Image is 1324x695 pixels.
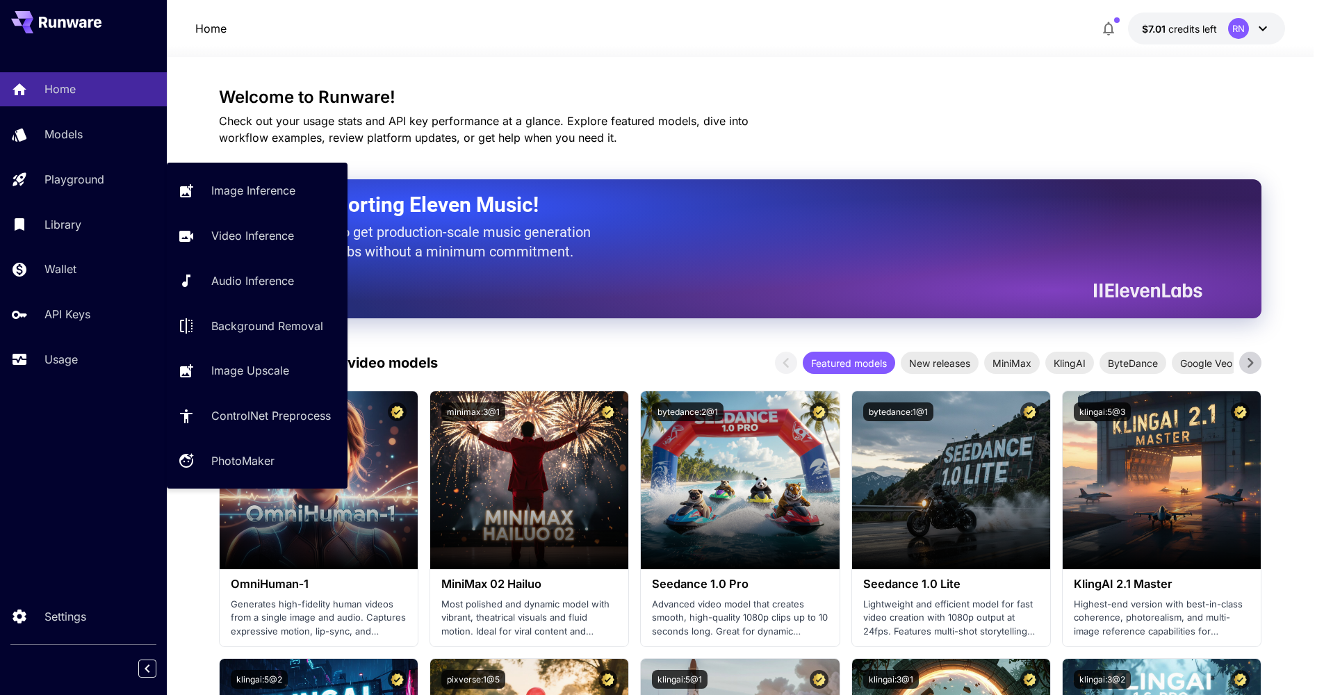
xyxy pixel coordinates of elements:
[441,402,505,421] button: minimax:3@1
[44,216,81,233] p: Library
[219,114,749,145] span: Check out your usage stats and API key performance at a glance. Explore featured models, dive int...
[1045,356,1094,370] span: KlingAI
[1020,402,1039,421] button: Certified Model – Vetted for best performance and includes a commercial license.
[44,81,76,97] p: Home
[863,670,919,689] button: klingai:3@1
[441,598,617,639] p: Most polished and dynamic model with vibrant, theatrical visuals and fluid motion. Ideal for vira...
[863,402,933,421] button: bytedance:1@1
[44,261,76,277] p: Wallet
[810,670,828,689] button: Certified Model – Vetted for best performance and includes a commercial license.
[1228,18,1249,39] div: RN
[652,598,828,639] p: Advanced video model that creates smooth, high-quality 1080p clips up to 10 seconds long. Great f...
[254,192,1192,218] h2: Now Supporting Eleven Music!
[984,356,1040,370] span: MiniMax
[211,318,323,334] p: Background Removal
[167,399,348,433] a: ControlNet Preprocess
[652,578,828,591] h3: Seedance 1.0 Pro
[211,227,294,244] p: Video Inference
[852,391,1050,569] img: alt
[149,656,167,681] div: Collapse sidebar
[167,444,348,478] a: PhotoMaker
[231,598,407,639] p: Generates high-fidelity human videos from a single image and audio. Captures expressive motion, l...
[1100,356,1166,370] span: ByteDance
[1128,13,1285,44] button: $7.00907
[598,670,617,689] button: Certified Model – Vetted for best performance and includes a commercial license.
[211,272,294,289] p: Audio Inference
[810,402,828,421] button: Certified Model – Vetted for best performance and includes a commercial license.
[863,598,1039,639] p: Lightweight and efficient model for fast video creation with 1080p output at 24fps. Features mult...
[254,222,601,261] p: The only way to get production-scale music generation from Eleven Labs without a minimum commitment.
[1231,402,1250,421] button: Certified Model – Vetted for best performance and includes a commercial license.
[195,20,227,37] nav: breadcrumb
[44,171,104,188] p: Playground
[1020,670,1039,689] button: Certified Model – Vetted for best performance and includes a commercial license.
[652,670,708,689] button: klingai:5@1
[441,578,617,591] h3: MiniMax 02 Hailuo
[901,356,979,370] span: New releases
[211,182,295,199] p: Image Inference
[167,309,348,343] a: Background Removal
[430,391,628,569] img: alt
[1074,670,1131,689] button: klingai:3@2
[652,402,724,421] button: bytedance:2@1
[211,407,331,424] p: ControlNet Preprocess
[167,174,348,208] a: Image Inference
[1172,356,1241,370] span: Google Veo
[1142,22,1217,36] div: $7.00907
[219,88,1261,107] h3: Welcome to Runware!
[231,578,407,591] h3: OmniHuman‑1
[598,402,617,421] button: Certified Model – Vetted for best performance and includes a commercial license.
[231,670,288,689] button: klingai:5@2
[167,219,348,253] a: Video Inference
[167,354,348,388] a: Image Upscale
[44,306,90,322] p: API Keys
[44,126,83,142] p: Models
[1074,578,1250,591] h3: KlingAI 2.1 Master
[44,351,78,368] p: Usage
[44,608,86,625] p: Settings
[1074,598,1250,639] p: Highest-end version with best-in-class coherence, photorealism, and multi-image reference capabil...
[388,402,407,421] button: Certified Model – Vetted for best performance and includes a commercial license.
[1231,670,1250,689] button: Certified Model – Vetted for best performance and includes a commercial license.
[388,670,407,689] button: Certified Model – Vetted for best performance and includes a commercial license.
[641,391,839,569] img: alt
[1142,23,1168,35] span: $7.01
[211,362,289,379] p: Image Upscale
[863,578,1039,591] h3: Seedance 1.0 Lite
[167,264,348,298] a: Audio Inference
[803,356,895,370] span: Featured models
[195,20,227,37] p: Home
[211,452,275,469] p: PhotoMaker
[1063,391,1261,569] img: alt
[441,670,505,689] button: pixverse:1@5
[1168,23,1217,35] span: credits left
[138,660,156,678] button: Collapse sidebar
[1074,402,1131,421] button: klingai:5@3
